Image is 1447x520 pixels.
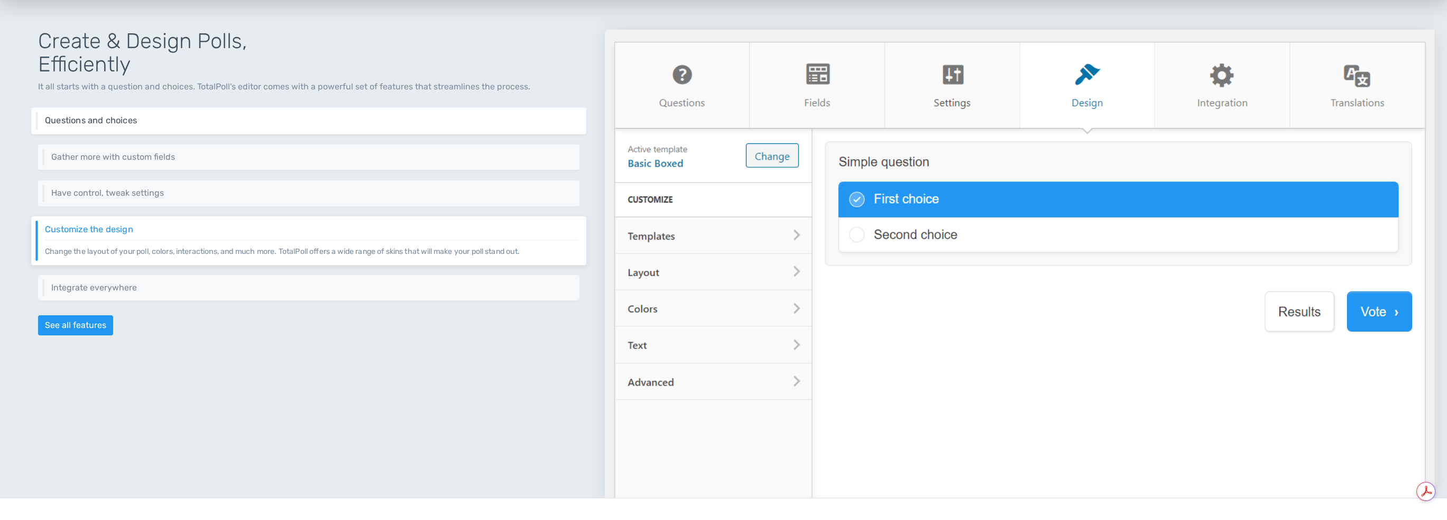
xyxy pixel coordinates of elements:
[51,283,572,293] h6: Integrate everywhere
[605,30,1434,498] img: Design
[51,188,572,198] h6: Have control, tweak settings
[38,80,579,93] p: It all starts with a question and choices. TotalPoll's editor comes with a powerful set of featur...
[51,161,572,162] p: Add custom fields to gather more information about the voter. TotalPoll supports five field types...
[45,116,578,125] h6: Questions and choices
[45,224,578,234] h6: Customize the design
[45,240,578,257] p: Change the layout of your poll, colors, interactions, and much more. TotalPoll offers a wide rang...
[38,30,579,76] h1: Create & Design Polls, Efficiently
[51,152,572,162] h6: Gather more with custom fields
[45,125,578,126] p: Add one or as many questions as you need. Furthermore, add all kinds of choices, including image,...
[38,315,113,335] a: See all features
